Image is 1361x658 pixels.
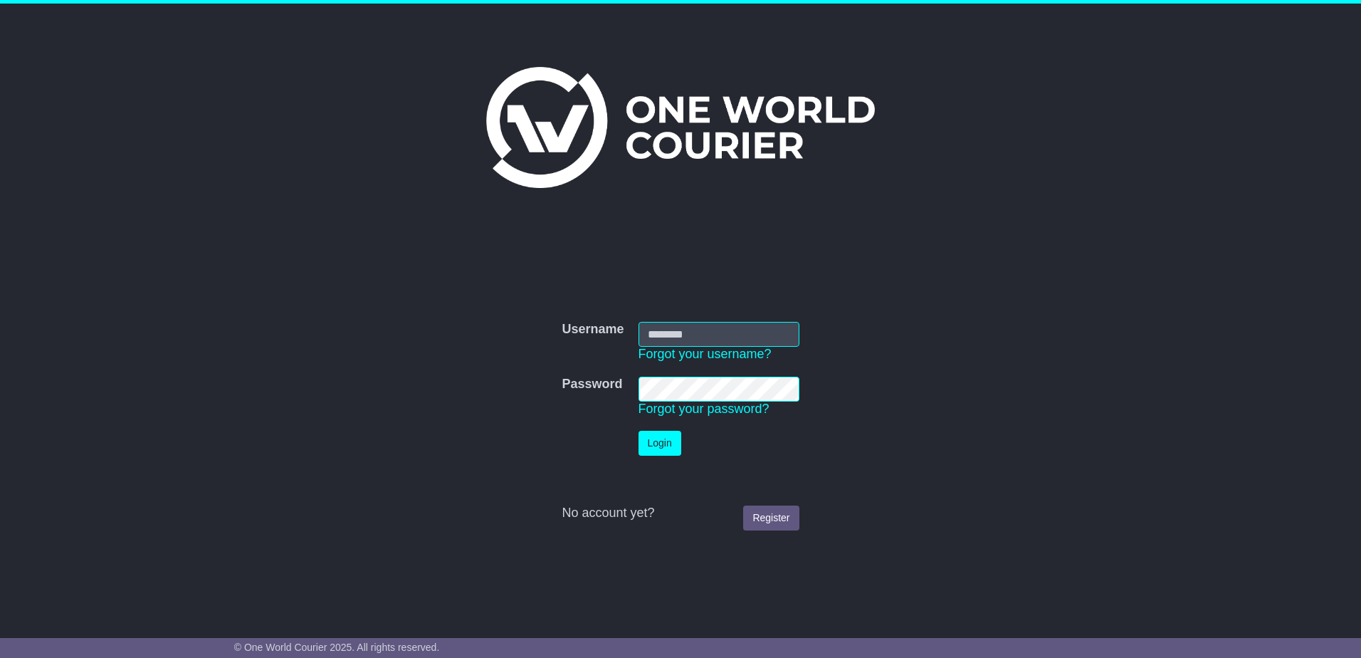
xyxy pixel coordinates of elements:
a: Register [743,506,799,531]
a: Forgot your username? [639,347,772,361]
a: Forgot your password? [639,402,769,416]
button: Login [639,431,681,456]
img: One World [486,67,875,188]
div: No account yet? [562,506,799,521]
span: © One World Courier 2025. All rights reserved. [234,642,440,653]
label: Username [562,322,624,338]
label: Password [562,377,622,392]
